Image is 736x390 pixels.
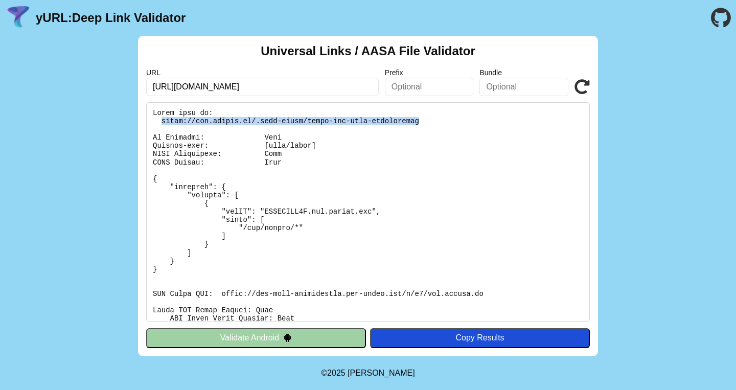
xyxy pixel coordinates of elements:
div: Copy Results [375,333,585,342]
input: Optional [479,78,568,96]
input: Optional [385,78,474,96]
input: Required [146,78,379,96]
a: Michael Ibragimchayev's Personal Site [348,369,415,377]
img: yURL Logo [5,5,32,31]
footer: © [321,356,415,390]
pre: Lorem ipsu do: sitam://con.adipis.el/.sedd-eiusm/tempo-inc-utla-etdoloremag Al Enimadmi: Veni Qui... [146,102,590,322]
a: yURL:Deep Link Validator [36,11,186,25]
img: droidIcon.svg [283,333,292,342]
h2: Universal Links / AASA File Validator [261,44,475,58]
span: 2025 [327,369,346,377]
label: Bundle [479,68,568,77]
label: Prefix [385,68,474,77]
button: Copy Results [370,328,590,348]
label: URL [146,68,379,77]
button: Validate Android [146,328,366,348]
